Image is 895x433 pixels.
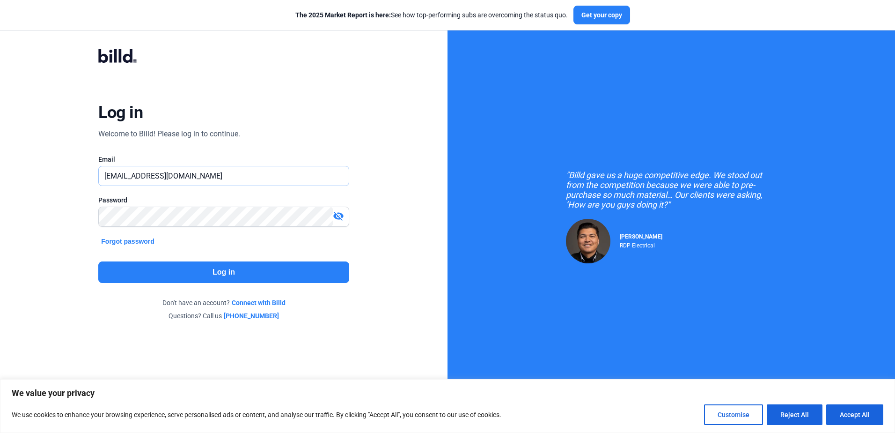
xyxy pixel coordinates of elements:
div: Log in [98,102,143,123]
p: We use cookies to enhance your browsing experience, serve personalised ads or content, and analys... [12,409,501,420]
span: The 2025 Market Report is here: [295,11,391,19]
span: [PERSON_NAME] [620,233,662,240]
div: RDP Electrical [620,240,662,249]
p: We value your privacy [12,388,883,399]
button: Log in [98,261,349,283]
a: Connect with Billd [232,298,286,307]
img: Raul Pacheco [566,219,610,263]
div: Password [98,195,349,205]
button: Customise [704,404,763,425]
a: [PHONE_NUMBER] [224,311,279,321]
div: Email [98,155,349,164]
div: Don't have an account? [98,298,349,307]
div: "Billd gave us a huge competitive edge. We stood out from the competition because we were able to... [566,170,777,209]
button: Forgot password [98,236,157,246]
button: Reject All [767,404,822,425]
mat-icon: visibility_off [333,210,344,222]
button: Get your copy [573,6,630,24]
div: Questions? Call us [98,311,349,321]
div: See how top-performing subs are overcoming the status quo. [295,10,568,20]
button: Accept All [826,404,883,425]
div: Welcome to Billd! Please log in to continue. [98,128,240,140]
